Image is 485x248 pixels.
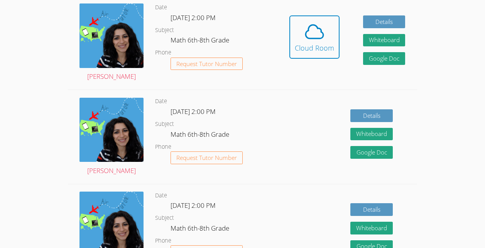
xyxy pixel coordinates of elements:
div: Cloud Room [295,42,334,53]
span: [DATE] 2:00 PM [171,107,216,116]
a: Details [350,203,393,216]
img: air%20tutor%20avatar.png [79,3,144,68]
dt: Subject [155,25,174,35]
a: Details [350,109,393,122]
dt: Date [155,191,167,200]
img: air%20tutor%20avatar.png [79,98,144,162]
dd: Math 6th-8th Grade [171,35,231,48]
span: [DATE] 2:00 PM [171,13,216,22]
dd: Math 6th-8th Grade [171,129,231,142]
span: Request Tutor Number [176,155,237,161]
button: Whiteboard [350,128,393,141]
button: Cloud Room [289,15,340,59]
a: Details [363,15,406,28]
a: [PERSON_NAME] [79,3,144,82]
span: [DATE] 2:00 PM [171,201,216,210]
button: Whiteboard [363,34,406,47]
dt: Subject [155,119,174,129]
dt: Date [155,97,167,106]
dt: Date [155,3,167,12]
button: Request Tutor Number [171,58,243,70]
dt: Subject [155,213,174,223]
dt: Phone [155,236,171,246]
a: Google Doc [350,146,393,159]
dt: Phone [155,142,171,152]
span: Request Tutor Number [176,61,237,67]
a: [PERSON_NAME] [79,98,144,177]
dt: Phone [155,48,171,58]
a: Google Doc [363,52,406,65]
button: Request Tutor Number [171,151,243,164]
button: Whiteboard [350,222,393,234]
dd: Math 6th-8th Grade [171,223,231,236]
